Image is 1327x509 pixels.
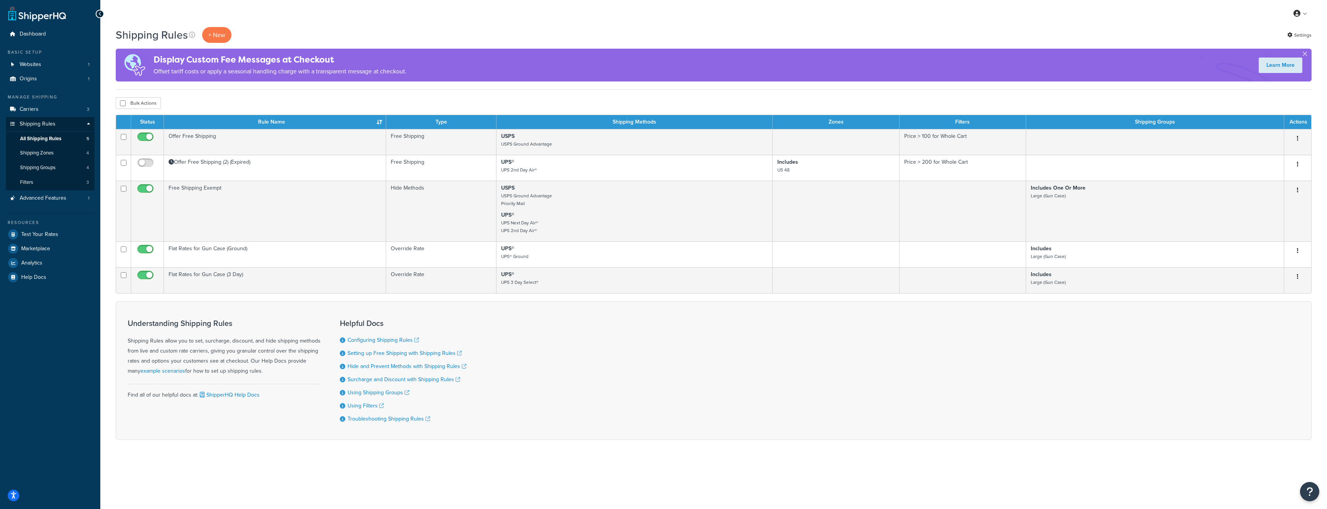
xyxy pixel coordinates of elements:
[20,195,66,202] span: Advanced Features
[6,227,95,241] a: Test Your Rates
[501,166,537,173] small: UPS 2nd Day Air®
[6,175,95,190] a: Filters 3
[116,97,161,109] button: Bulk Actions
[6,94,95,100] div: Manage Shipping
[1026,115,1284,129] th: Shipping Groups
[20,106,39,113] span: Carriers
[128,319,321,376] div: Shipping Rules allow you to set, surcharge, discount, and hide shipping methods from live and cus...
[348,336,419,344] a: Configuring Shipping Rules
[164,181,386,241] td: Free Shipping Exempt
[501,270,514,278] strong: UPS®
[501,184,515,192] strong: USPS
[164,129,386,155] td: Offer Free Shipping
[501,132,515,140] strong: USPS
[348,402,384,410] a: Using Filters
[6,102,95,117] a: Carriers 3
[501,253,528,260] small: UPS® Ground
[1031,244,1052,253] strong: Includes
[8,6,66,21] a: ShipperHQ Home
[154,66,407,77] p: Offset tariff costs or apply a seasonal handling charge with a transparent message at checkout.
[501,211,514,219] strong: UPS®
[6,146,95,160] a: Shipping Zones 4
[501,192,552,207] small: USPS Ground Advantage Priority Mail
[386,267,496,293] td: Override Rate
[86,150,89,156] span: 4
[777,166,790,173] small: US 48
[6,191,95,205] li: Advanced Features
[6,161,95,175] li: Shipping Groups
[1287,30,1312,41] a: Settings
[386,115,496,129] th: Type
[348,415,430,423] a: Troubleshooting Shipping Rules
[501,219,538,234] small: UPS Next Day Air® UPS 2nd Day Air®
[6,117,95,190] li: Shipping Rules
[86,165,89,171] span: 4
[88,76,89,82] span: 1
[131,115,164,129] th: Status
[1284,115,1311,129] th: Actions
[128,384,321,400] div: Find all of our helpful docs at:
[1300,482,1319,501] button: Open Resource Center
[164,241,386,267] td: Flat Rates for Gun Case (Ground)
[116,27,188,42] h1: Shipping Rules
[6,270,95,284] a: Help Docs
[777,158,798,166] strong: Includes
[1031,253,1066,260] small: Large (Gun Case)
[20,165,56,171] span: Shipping Groups
[6,49,95,56] div: Basic Setup
[1031,279,1066,286] small: Large (Gun Case)
[140,367,185,375] a: example scenarios
[88,195,89,202] span: 1
[900,129,1026,155] td: Price > 100 for Whole Cart
[87,106,89,113] span: 3
[1031,270,1052,278] strong: Includes
[164,267,386,293] td: Flat Rates for Gun Case (3 Day)
[501,158,514,166] strong: UPS®
[6,132,95,146] a: All Shipping Rules 5
[386,129,496,155] td: Free Shipping
[116,49,154,81] img: duties-banner-06bc72dcb5fe05cb3f9472aba00be2ae8eb53ab6f0d8bb03d382ba314ac3c341.png
[21,246,50,252] span: Marketplace
[20,179,33,186] span: Filters
[900,155,1026,181] td: Price > 200 for Whole Cart
[6,72,95,86] li: Origins
[501,279,539,286] small: UPS 3 Day Select®
[6,117,95,131] a: Shipping Rules
[1031,184,1086,192] strong: Includes One Or More
[6,191,95,205] a: Advanced Features 1
[348,362,466,370] a: Hide and Prevent Methods with Shipping Rules
[6,72,95,86] a: Origins 1
[340,319,466,327] h3: Helpful Docs
[21,274,46,281] span: Help Docs
[348,389,409,397] a: Using Shipping Groups
[1259,58,1302,73] a: Learn More
[20,76,37,82] span: Origins
[21,231,58,238] span: Test Your Rates
[20,136,61,142] span: All Shipping Rules
[6,256,95,270] a: Analytics
[386,181,496,241] td: Hide Methods
[20,61,41,68] span: Websites
[1031,192,1066,199] small: Large (Gun Case)
[86,136,89,142] span: 5
[198,391,260,399] a: ShipperHQ Help Docs
[386,155,496,181] td: Free Shipping
[501,244,514,253] strong: UPS®
[6,27,95,41] a: Dashboard
[348,349,462,357] a: Setting up Free Shipping with Shipping Rules
[6,175,95,190] li: Filters
[128,319,321,327] h3: Understanding Shipping Rules
[20,121,56,127] span: Shipping Rules
[164,115,386,129] th: Rule Name : activate to sort column ascending
[6,242,95,256] a: Marketplace
[386,241,496,267] td: Override Rate
[6,132,95,146] li: All Shipping Rules
[20,31,46,37] span: Dashboard
[20,150,54,156] span: Shipping Zones
[6,58,95,72] li: Websites
[86,179,89,186] span: 3
[348,375,460,383] a: Surcharge and Discount with Shipping Rules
